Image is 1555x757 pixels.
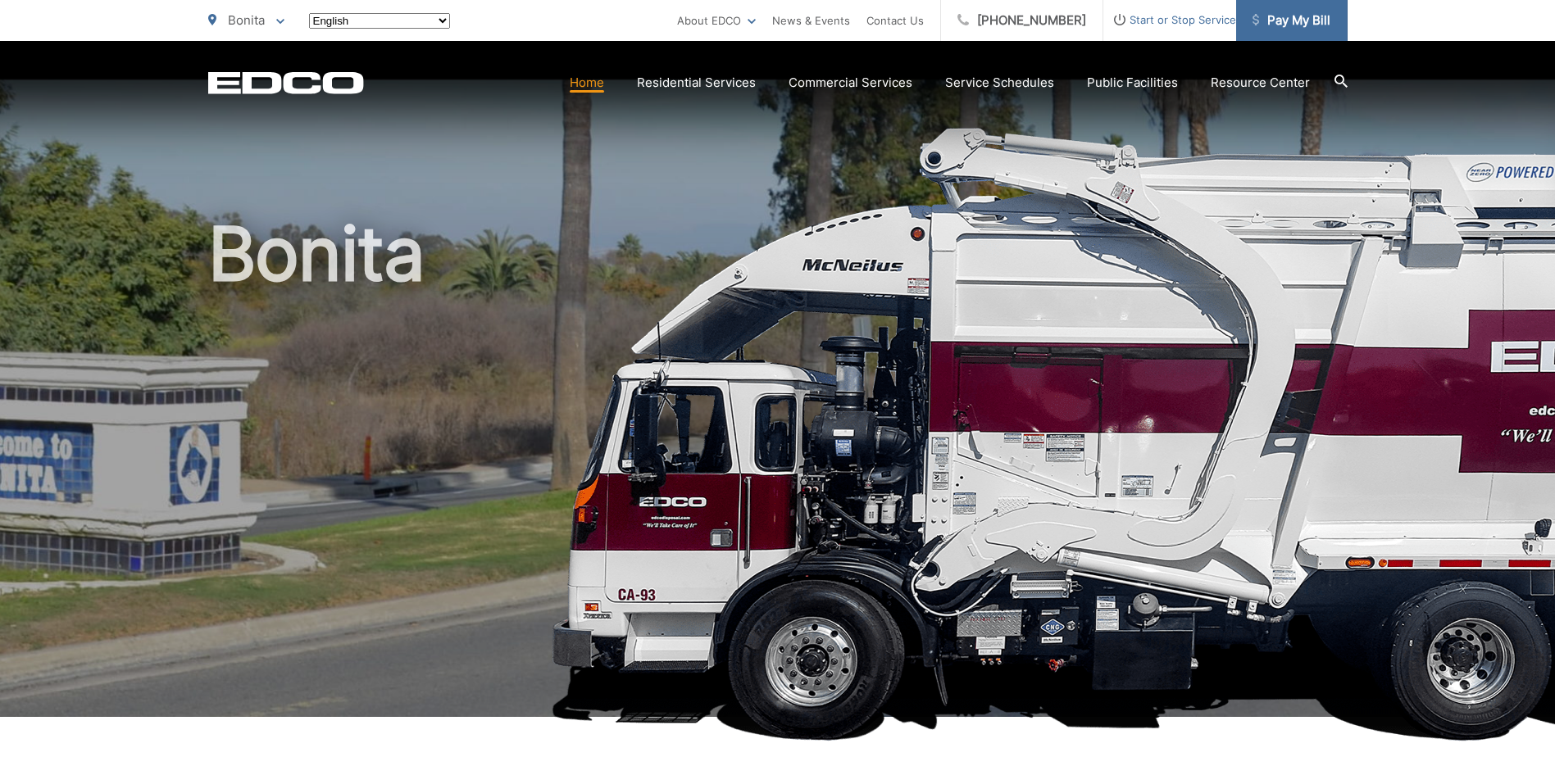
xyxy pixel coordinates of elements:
[228,12,265,28] span: Bonita
[309,13,450,29] select: Select a language
[772,11,850,30] a: News & Events
[789,73,912,93] a: Commercial Services
[677,11,756,30] a: About EDCO
[637,73,756,93] a: Residential Services
[945,73,1054,93] a: Service Schedules
[866,11,924,30] a: Contact Us
[1087,73,1178,93] a: Public Facilities
[208,71,364,94] a: EDCD logo. Return to the homepage.
[570,73,604,93] a: Home
[1253,11,1330,30] span: Pay My Bill
[1211,73,1310,93] a: Resource Center
[208,213,1348,732] h1: Bonita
